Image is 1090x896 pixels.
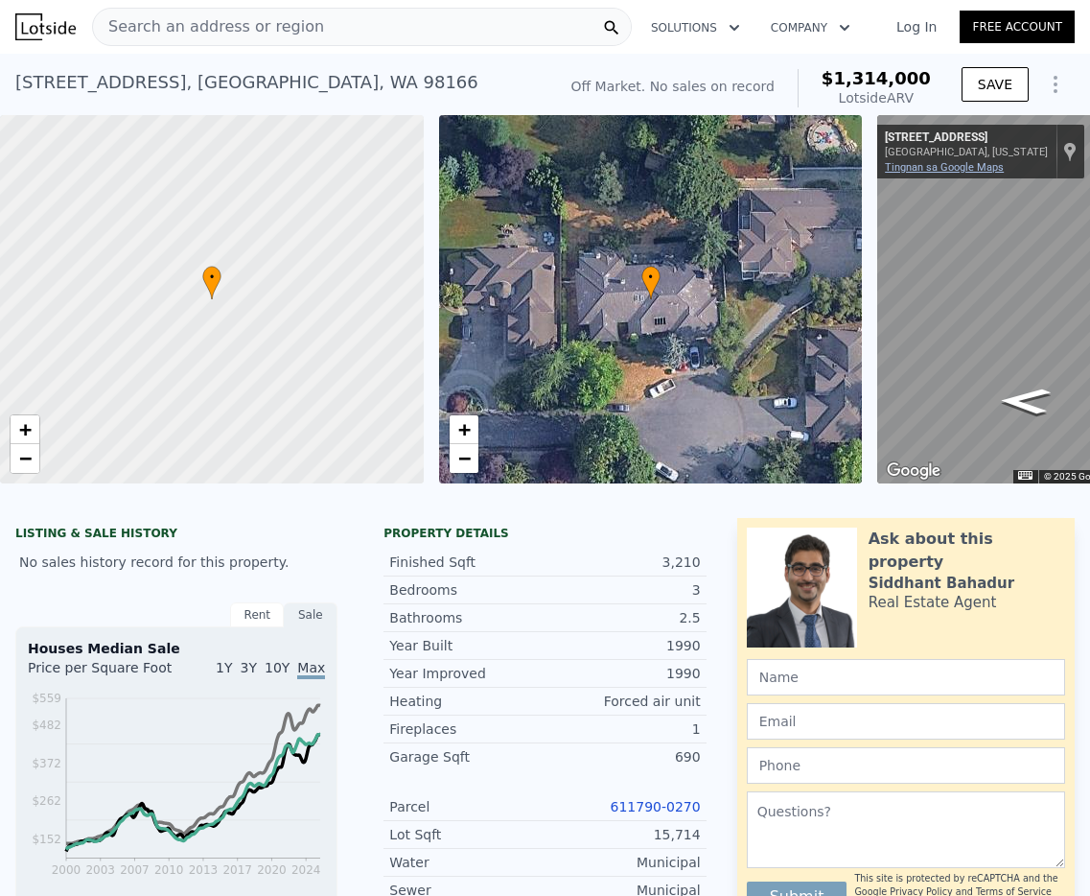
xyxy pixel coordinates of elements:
[545,853,700,872] div: Municipal
[885,161,1004,174] a: Tingnan sa Google Maps
[747,703,1065,740] input: Email
[19,446,32,470] span: −
[545,608,700,627] div: 2.5
[383,526,706,541] div: Property details
[28,658,176,689] div: Price per Square Foot
[389,853,545,872] div: Water
[93,15,324,38] span: Search an address or region
[28,639,325,658] div: Houses Median Sale
[241,660,257,675] span: 3Y
[885,146,1048,158] div: [GEOGRAPHIC_DATA], [US_STATE]
[545,664,700,683] div: 1990
[32,692,61,705] tspan: $559
[389,719,545,739] div: Fireplaces
[755,11,866,45] button: Company
[389,636,545,655] div: Year Built
[230,602,284,627] div: Rent
[869,593,997,612] div: Real Estate Agent
[545,825,700,844] div: 15,714
[822,68,931,88] span: $1,314,000
[389,797,545,816] div: Parcel
[389,692,545,711] div: Heating
[978,382,1072,420] path: Magpakanluran, SW 194th Pl
[265,660,290,675] span: 10Y
[873,17,960,36] a: Log In
[85,863,115,877] tspan: 2003
[747,659,1065,696] input: Name
[19,417,32,441] span: +
[1018,471,1032,480] button: Mga keyboard shortcut
[641,269,661,286] span: •
[32,719,61,732] tspan: $482
[257,863,287,877] tspan: 2020
[15,69,478,96] div: [STREET_ADDRESS] , [GEOGRAPHIC_DATA] , WA 98166
[11,444,39,473] a: Zoom out
[882,459,945,483] a: Buksan ang lugar na ito sa Google Maps (magbubukas ng bagong window)
[32,794,61,808] tspan: $262
[450,415,478,444] a: Zoom in
[571,77,775,96] div: Off Market. No sales on record
[636,11,755,45] button: Solutions
[52,863,81,877] tspan: 2000
[32,833,61,846] tspan: $152
[284,602,337,627] div: Sale
[545,692,700,711] div: Forced air unit
[960,11,1075,43] a: Free Account
[389,608,545,627] div: Bathrooms
[202,269,221,286] span: •
[15,526,337,545] div: LISTING & SALE HISTORY
[389,553,545,572] div: Finished Sqft
[869,574,1014,593] div: Siddhant Bahadur
[389,664,545,683] div: Year Improved
[450,444,478,473] a: Zoom out
[611,799,701,814] a: 611790-0270
[120,863,150,877] tspan: 2007
[202,266,221,299] div: •
[457,417,470,441] span: +
[545,580,700,600] div: 3
[189,863,219,877] tspan: 2013
[882,459,945,483] img: Google
[389,825,545,844] div: Lot Sqft
[15,13,76,40] img: Lotside
[216,660,232,675] span: 1Y
[545,553,700,572] div: 3,210
[222,863,252,877] tspan: 2017
[32,757,61,770] tspan: $372
[389,747,545,766] div: Garage Sqft
[869,528,1065,574] div: Ask about this property
[297,660,325,679] span: Max
[962,67,1029,102] button: SAVE
[1063,141,1077,162] a: Ipakita ang lokasyon sa mapa
[1036,65,1075,104] button: Show Options
[747,747,1065,784] input: Phone
[545,636,700,655] div: 1990
[291,863,321,877] tspan: 2024
[822,88,931,107] div: Lotside ARV
[885,130,1048,146] div: [STREET_ADDRESS]
[457,446,470,470] span: −
[545,719,700,739] div: 1
[154,863,184,877] tspan: 2010
[389,580,545,600] div: Bedrooms
[641,266,661,299] div: •
[11,415,39,444] a: Zoom in
[545,747,700,766] div: 690
[15,545,337,579] div: No sales history record for this property.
